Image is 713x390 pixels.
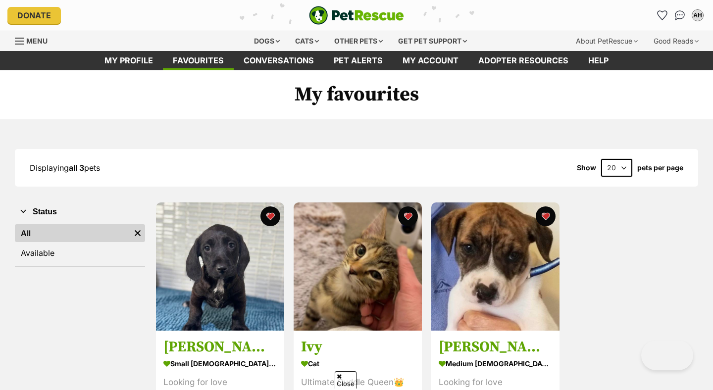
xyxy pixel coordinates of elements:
img: logo-e224e6f780fb5917bec1dbf3a21bbac754714ae5b6737aabdf751b685950b380.svg [309,6,404,25]
div: Ultimate Cuddle Queen👑 [301,376,414,390]
img: chat-41dd97257d64d25036548639549fe6c8038ab92f7586957e7f3b1b290dea8141.svg [675,10,685,20]
a: All [15,224,130,242]
a: Donate [7,7,61,24]
a: Favourites [654,7,670,23]
div: medium [DEMOGRAPHIC_DATA] Dog [439,357,552,371]
div: Good Reads [647,31,706,51]
h3: [PERSON_NAME] [439,338,552,357]
button: favourite [536,206,556,226]
a: My account [393,51,468,70]
iframe: Help Scout Beacon - Open [641,341,693,370]
span: Displaying pets [30,163,100,173]
a: Available [15,244,145,262]
a: Adopter resources [468,51,578,70]
div: small [DEMOGRAPHIC_DATA] Dog [163,357,277,371]
div: Dogs [247,31,287,51]
a: conversations [234,51,324,70]
h3: Ivy [301,338,414,357]
a: Menu [15,31,54,49]
span: Close [335,371,356,389]
div: Looking for love [439,376,552,390]
div: Get pet support [391,31,474,51]
button: favourite [260,206,280,226]
div: AH [693,10,703,20]
label: pets per page [637,164,683,172]
div: About PetRescue [569,31,645,51]
a: Conversations [672,7,688,23]
img: Stanley [431,202,560,331]
div: Looking for love [163,376,277,390]
button: Status [15,205,145,218]
ul: Account quick links [654,7,706,23]
a: Favourites [163,51,234,70]
span: Show [577,164,596,172]
div: Cat [301,357,414,371]
a: PetRescue [309,6,404,25]
a: Help [578,51,618,70]
a: Remove filter [130,224,145,242]
a: My profile [95,51,163,70]
h3: [PERSON_NAME] [163,338,277,357]
div: Cats [288,31,326,51]
a: Pet alerts [324,51,393,70]
div: Status [15,222,145,266]
div: Other pets [327,31,390,51]
button: favourite [398,206,418,226]
img: Dudley [156,202,284,331]
img: Ivy [294,202,422,331]
span: Menu [26,37,48,45]
button: My account [690,7,706,23]
strong: all 3 [69,163,84,173]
